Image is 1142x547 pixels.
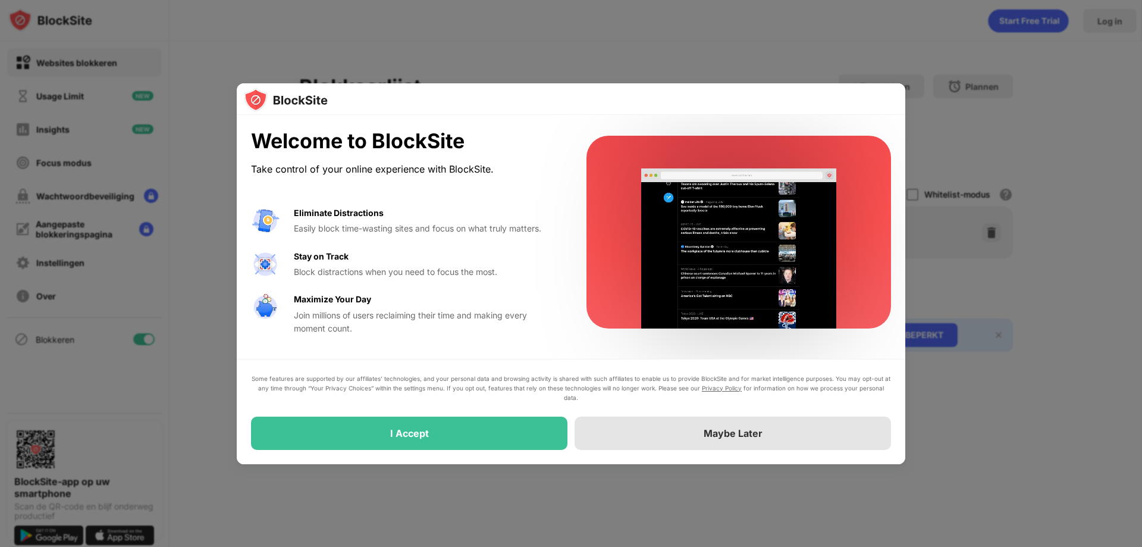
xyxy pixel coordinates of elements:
div: Some features are supported by our affiliates’ technologies, and your personal data and browsing ... [251,374,891,402]
div: Welcome to BlockSite [251,129,558,154]
img: value-avoid-distractions.svg [251,207,280,235]
div: Join millions of users reclaiming their time and making every moment count. [294,309,558,336]
div: Maybe Later [704,427,763,439]
div: Stay on Track [294,250,349,263]
img: value-focus.svg [251,250,280,279]
img: value-safe-time.svg [251,293,280,321]
div: Take control of your online experience with BlockSite. [251,161,558,178]
div: Block distractions when you need to focus the most. [294,265,558,279]
div: Eliminate Distractions [294,207,384,220]
a: Privacy Policy [702,385,742,392]
div: Easily block time-wasting sites and focus on what truly matters. [294,222,558,235]
div: I Accept [390,427,429,439]
div: Maximize Your Day [294,293,371,306]
img: logo-blocksite.svg [244,88,328,112]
